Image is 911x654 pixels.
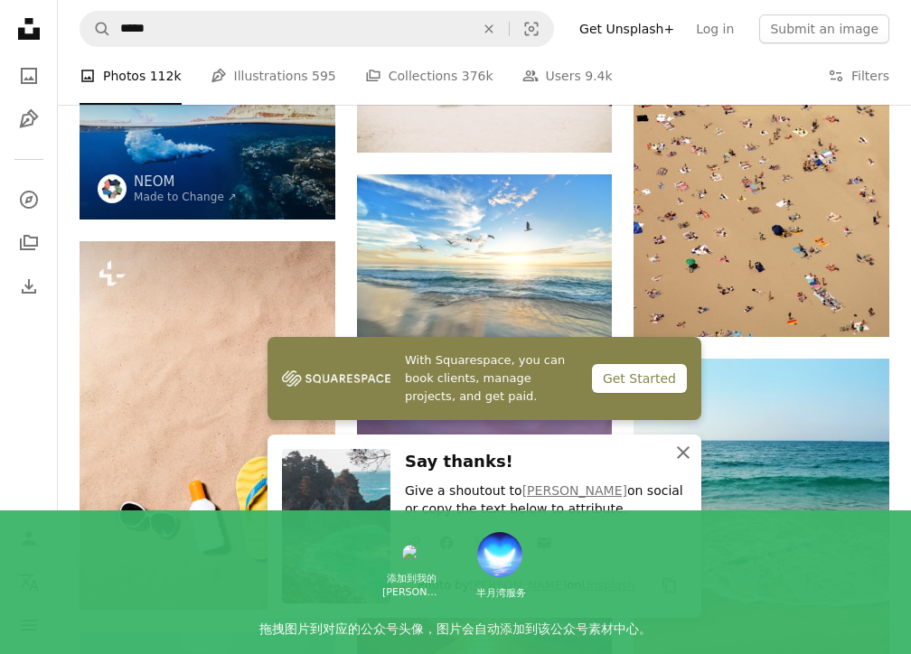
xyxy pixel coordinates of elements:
a: Get Unsplash+ [568,14,685,43]
p: Give a shoutout to on social or copy the text below to attribute. [405,482,687,519]
img: Summer vacation composition with a pair of yellow flip flop sandals, sunglasses and suntan cream ... [80,241,335,610]
button: Search Unsplash [80,12,111,46]
a: Download History [11,268,47,304]
a: [PERSON_NAME] [522,483,627,498]
a: Illustrations [11,101,47,137]
a: Explore [11,182,47,218]
button: Filters [828,47,889,105]
button: Submit an image [759,14,889,43]
a: Summer vacation composition with a pair of yellow flip flop sandals, sunglasses and suntan cream ... [80,416,335,433]
a: Photos [11,58,47,94]
a: an underwater view of person diving in the ocean [80,126,335,142]
a: five birds flying on the sea [357,251,613,267]
img: Go to NEOM's profile [98,174,127,203]
a: Collections 376k [365,47,493,105]
a: Log in [685,14,745,43]
a: NEOM [134,173,237,191]
img: five birds flying on the sea [357,174,613,344]
h3: Say thanks! [405,449,687,475]
a: Illustrations 595 [211,47,336,105]
div: Get Started [592,364,687,393]
a: With Squarespace, you can book clients, manage projects, and get paid.Get Started [268,337,701,420]
span: 595 [312,66,336,86]
a: Home — Unsplash [11,11,47,51]
form: Find visuals sitewide [80,11,554,47]
a: a large group of people laying on top of a sandy beach [634,136,889,153]
button: Visual search [510,12,553,46]
a: Users 9.4k [522,47,613,105]
img: file-1747939142011-51e5cc87e3c9 [282,365,390,392]
span: 376k [462,66,493,86]
button: Clear [469,12,509,46]
span: With Squarespace, you can book clients, manage projects, and get paid. [405,351,578,406]
span: 9.4k [585,66,612,86]
a: Collections [11,225,47,261]
img: an underwater view of person diving in the ocean [80,49,335,220]
a: Made to Change ↗ [134,191,237,203]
